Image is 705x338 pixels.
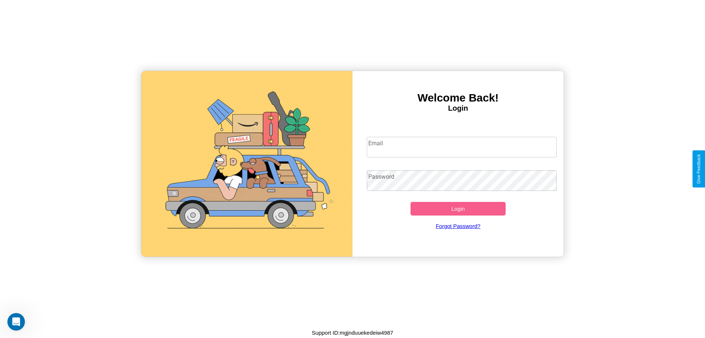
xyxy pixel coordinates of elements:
[7,313,25,331] iframe: Intercom live chat
[352,104,564,113] h4: Login
[696,154,701,184] div: Give Feedback
[363,216,553,236] a: Forgot Password?
[312,328,393,338] p: Support ID: mgjnduuekedeiw4987
[352,92,564,104] h3: Welcome Back!
[141,71,352,257] img: gif
[411,202,506,216] button: Login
